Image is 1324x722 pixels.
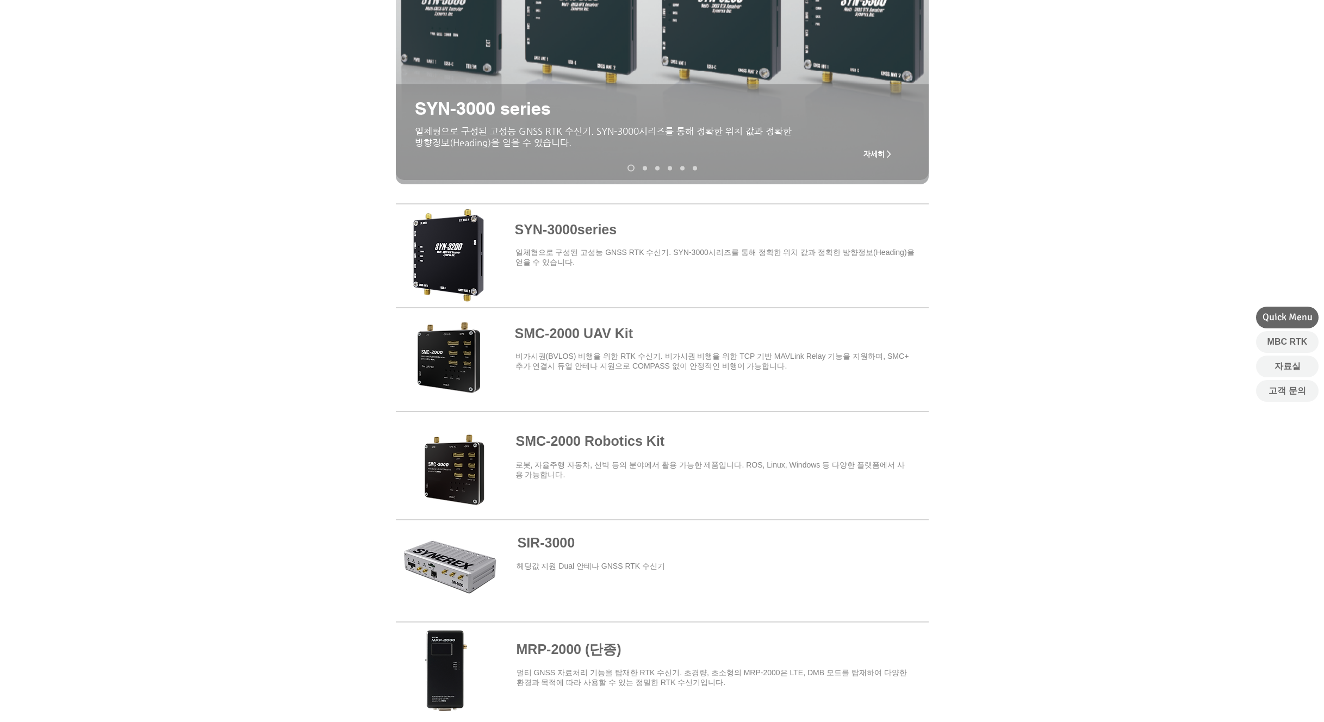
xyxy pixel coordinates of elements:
[693,166,697,170] a: MDU-2000 UAV Kit
[1267,336,1308,348] span: MBC RTK
[517,562,666,570] a: ​헤딩값 지원 Dual 안테나 GNSS RTK 수신기
[1256,307,1319,328] div: Quick Menu
[1123,379,1324,722] iframe: Wix Chat
[415,126,792,148] span: 일체형으로 구성된 고성능 GNSS RTK 수신기. SYN-3000시리즈를 통해 정확한 위치 값과 정확한 방향정보(Heading)을 얻을 수 있습니다.
[1275,360,1301,372] span: 자료실
[680,166,685,170] a: TDR-3000
[643,166,647,170] a: SMC-2000
[1256,331,1319,353] a: MBC RTK
[623,165,701,172] nav: 슬라이드
[655,166,660,170] a: MRP-2000v2
[1263,310,1313,324] span: Quick Menu
[515,352,909,370] span: ​비가시권(BVLOS) 비행을 위한 RTK 수신기. 비가시권 비행을 위한 TCP 기반 MAVLink Relay 기능을 지원하며, SMC+ 추가 연결시 듀얼 안테나 지원으로 C...
[1256,356,1319,377] a: 자료실
[668,166,672,170] a: MRD-1000v2
[415,98,551,119] span: SYN-3000 series
[627,165,635,172] a: SYN-3000 series
[863,150,891,158] span: 자세히 >
[518,535,575,550] a: SIR-3000
[856,143,899,165] a: 자세히 >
